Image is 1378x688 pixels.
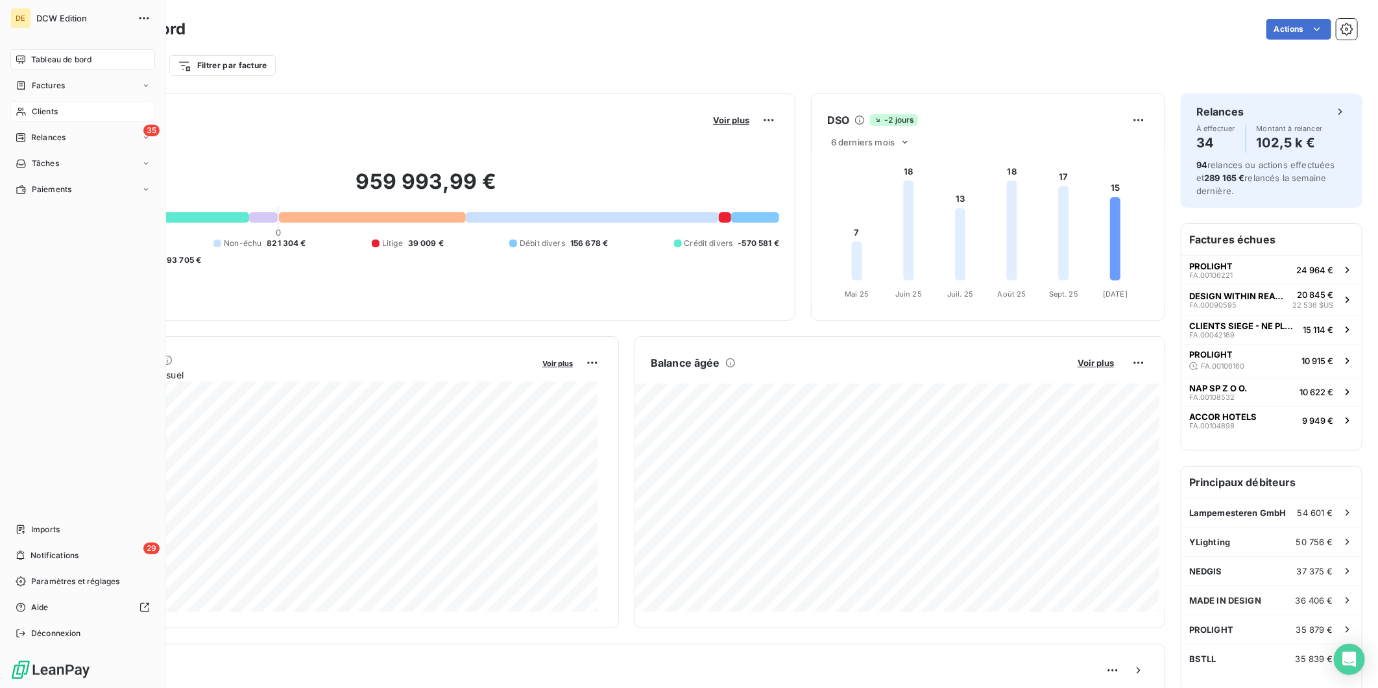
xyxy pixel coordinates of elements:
[895,289,922,299] tspan: Juin 25
[998,289,1026,299] tspan: Août 25
[947,289,973,299] tspan: Juil. 25
[1257,125,1323,132] span: Montant à relancer
[32,158,59,169] span: Tâches
[73,169,779,208] h2: 959 993,99 €
[1296,654,1333,664] span: 35 839 €
[32,80,65,92] span: Factures
[845,289,869,299] tspan: Mai 25
[1201,362,1244,370] span: FA.00106160
[31,576,119,587] span: Paramètres et réglages
[1189,383,1247,393] span: NAP SP Z O O.
[31,602,49,613] span: Aide
[1302,415,1333,426] span: 9 949 €
[31,54,91,66] span: Tableau de bord
[1189,331,1235,339] span: FA.00042169
[1181,255,1362,284] button: PROLIGHTFA.0010622124 964 €
[1181,344,1362,378] button: PROLIGHTFA.0010616010 915 €
[538,357,577,369] button: Voir plus
[713,115,749,125] span: Voir plus
[1189,412,1257,422] span: ACCOR HOTELS
[1334,644,1365,675] div: Open Intercom Messenger
[163,254,201,266] span: -93 705 €
[1189,566,1222,576] span: NEDGIS
[1181,406,1362,435] button: ACCOR HOTELSFA.001048989 949 €
[1189,595,1261,606] span: MADE IN DESIGN
[831,137,895,147] span: 6 derniers mois
[1296,537,1333,547] span: 50 756 €
[1189,654,1216,664] span: BSTLL
[31,132,66,143] span: Relances
[1303,325,1333,335] span: 15 114 €
[10,8,31,29] div: DE
[73,368,533,382] span: Chiffre d'affaires mensuel
[1297,289,1333,300] span: 20 845 €
[1189,261,1233,271] span: PROLIGHT
[520,238,565,249] span: Débit divers
[1189,624,1233,635] span: PROLIGHT
[684,238,733,249] span: Crédit divers
[1196,160,1335,196] span: relances ou actions effectuées et relancés la semaine dernière.
[1196,104,1244,119] h6: Relances
[1196,160,1207,170] span: 94
[542,359,573,368] span: Voir plus
[738,238,779,249] span: -570 581 €
[651,355,720,371] h6: Balance âgée
[1189,508,1287,518] span: Lampemesteren GmbH
[827,112,849,128] h6: DSO
[1196,132,1235,153] h4: 34
[1189,393,1235,401] span: FA.00108532
[1189,349,1233,360] span: PROLIGHT
[382,238,403,249] span: Litige
[1299,387,1333,397] span: 10 622 €
[30,550,79,561] span: Notifications
[1049,289,1078,299] tspan: Sept. 25
[1181,284,1362,315] button: DESIGN WITHIN REACHFA.0009059520 845 €22 536 $US
[1189,422,1235,430] span: FA.00104898
[1292,300,1333,311] span: 22 536 $US
[31,628,81,639] span: Déconnexion
[224,238,261,249] span: Non-échu
[1189,537,1230,547] span: YLighting
[276,227,281,238] span: 0
[408,238,444,249] span: 39 009 €
[31,524,60,535] span: Imports
[143,125,160,136] span: 35
[1181,378,1362,406] button: NAP SP Z O O.FA.0010853210 622 €
[1296,595,1333,606] span: 36 406 €
[10,597,155,618] a: Aide
[10,659,91,680] img: Logo LeanPay
[169,55,276,76] button: Filtrer par facture
[32,184,71,195] span: Paiements
[1257,132,1323,153] h4: 102,5 k €
[1181,467,1362,498] h6: Principaux débiteurs
[1189,301,1237,309] span: FA.00090595
[1296,265,1333,275] span: 24 964 €
[1189,291,1287,301] span: DESIGN WITHIN REACH
[1296,624,1333,635] span: 35 879 €
[1189,271,1233,279] span: FA.00106221
[1297,566,1333,576] span: 37 375 €
[1078,358,1114,368] span: Voir plus
[267,238,306,249] span: 821 304 €
[709,114,753,126] button: Voir plus
[1298,508,1333,518] span: 54 601 €
[1196,125,1235,132] span: À effectuer
[870,114,917,126] span: -2 jours
[32,106,58,117] span: Clients
[1103,289,1128,299] tspan: [DATE]
[570,238,608,249] span: 156 678 €
[1266,19,1331,40] button: Actions
[36,13,130,23] span: DCW Edition
[1074,357,1118,369] button: Voir plus
[1181,315,1362,344] button: CLIENTS SIEGE - NE PLUS UTILISERFA.0004216915 114 €
[1301,356,1333,366] span: 10 915 €
[143,543,160,554] span: 29
[1204,173,1244,183] span: 289 165 €
[1181,224,1362,255] h6: Factures échues
[1189,321,1298,331] span: CLIENTS SIEGE - NE PLUS UTILISER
